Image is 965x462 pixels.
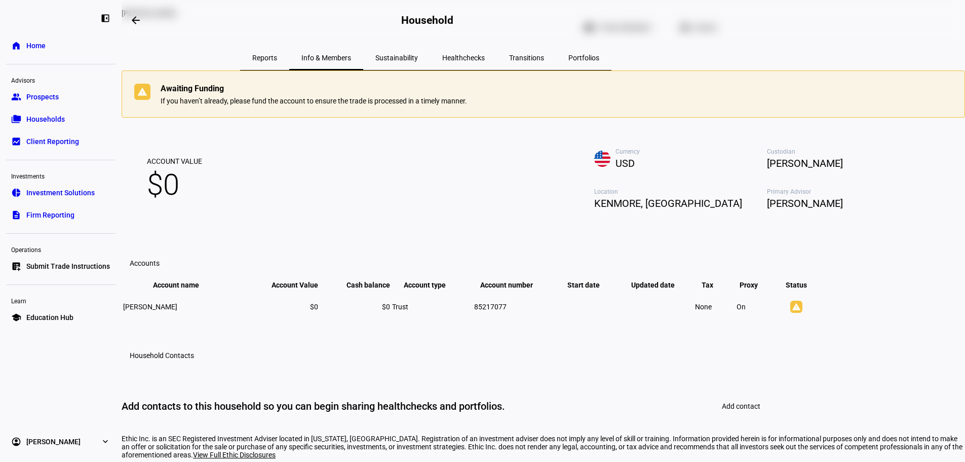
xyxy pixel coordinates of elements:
span: Submit Trade Instructions [26,261,110,271]
span: Trust [392,303,408,311]
span: Prospects [26,92,59,102]
span: [PERSON_NAME] [26,437,81,447]
eth-mat-symbol: school [11,312,21,323]
span: Education Hub [26,312,73,323]
span: $0 [147,166,202,203]
span: Households [26,114,65,124]
h3: Household Contacts [130,351,194,360]
span: None [695,303,712,311]
div: Advisors [6,73,115,87]
div: Ethic Inc. is an SEC Registered Investment Adviser located in [US_STATE], [GEOGRAPHIC_DATA]. Regi... [122,435,965,459]
span: View Full Ethic Disclosures [193,451,276,459]
button: Add contact [710,396,773,416]
a: groupProspects [6,87,115,107]
div: Add contacts to this household so you can begin sharing healthchecks and portfolios. [122,400,505,413]
span: Status [778,281,815,289]
span: Reports [252,54,277,61]
eth-mat-symbol: left_panel_close [100,13,110,23]
div: Operations [6,242,115,256]
eth-data-table-title: Accounts [130,259,160,267]
span: [PERSON_NAME] [767,195,940,211]
mat-icon: warning [136,84,148,96]
span: Account name [153,281,214,289]
eth-mat-symbol: description [11,210,21,220]
eth-mat-symbol: home [11,41,21,51]
span: Primary Advisor [767,188,940,195]
span: Updated date [631,281,690,289]
span: Account Value [147,157,202,166]
mat-icon: arrow_backwards [130,14,142,26]
span: Portfolios [568,54,599,61]
span: $0 [310,303,318,311]
a: bid_landscapeClient Reporting [6,131,115,152]
span: Client Reporting [26,136,79,147]
span: Firm Reporting [26,210,74,220]
span: Start date [567,281,615,289]
a: homeHome [6,35,115,56]
eth-mat-symbol: list_alt_add [11,261,21,271]
span: Home [26,41,46,51]
h2: Household [401,14,453,26]
span: Account type [404,281,461,289]
a: folder_copyHouseholds [6,109,115,129]
span: $0 [382,303,390,311]
eth-mat-symbol: group [11,92,21,102]
span: Sustainability [375,54,418,61]
a: pie_chartInvestment Solutions [6,183,115,203]
span: [PERSON_NAME] [767,155,940,171]
span: On [737,303,746,311]
eth-mat-symbol: folder_copy [11,114,21,124]
span: Cash balance [331,281,390,289]
span: [PERSON_NAME] [123,303,177,311]
span: Location [594,188,767,195]
eth-mat-symbol: bid_landscape [11,136,21,147]
span: Transitions [509,54,544,61]
div: Investments [6,168,115,183]
span: Awaiting Funding [161,84,224,94]
mat-icon: warning [790,301,802,313]
span: Account number [480,281,548,289]
span: Custodian [767,148,940,155]
span: Account Value [256,281,318,289]
span: Healthchecks [442,54,485,61]
span: Investment Solutions [26,188,95,198]
span: 85217077 [474,303,507,311]
span: KENMORE, [GEOGRAPHIC_DATA] [594,195,767,211]
span: Tax [702,281,728,289]
span: Info & Members [301,54,351,61]
div: If you haven’t already, please fund the account to ensure the trade is processed in a timely manner. [161,97,467,105]
div: Learn [6,293,115,307]
span: USD [615,155,767,171]
eth-mat-symbol: expand_more [100,437,110,447]
span: Currency [615,148,767,155]
span: Proxy [740,281,773,289]
eth-mat-symbol: pie_chart [11,188,21,198]
eth-mat-symbol: account_circle [11,437,21,447]
a: descriptionFirm Reporting [6,205,115,225]
span: Add contact [722,402,760,410]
